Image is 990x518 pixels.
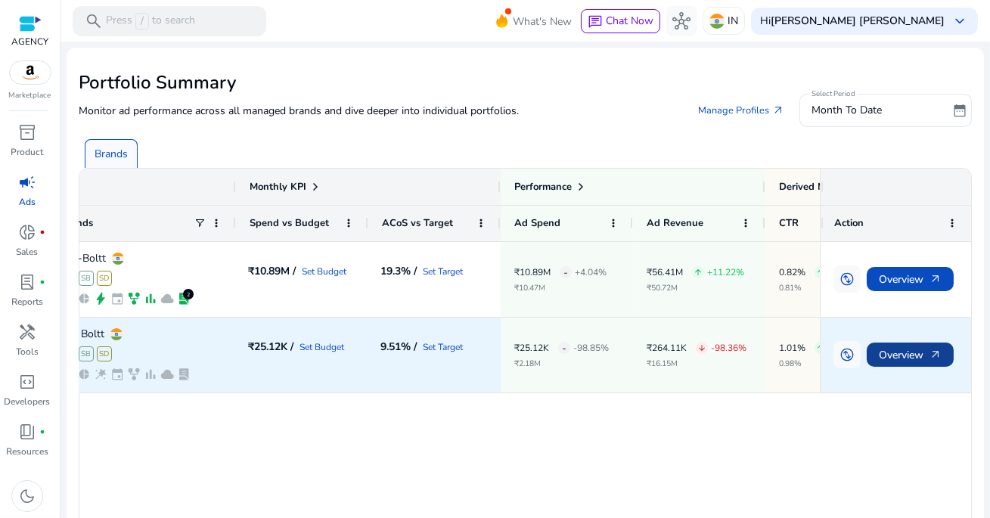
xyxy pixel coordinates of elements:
p: Brands [95,146,128,162]
h2: Portfolio Summary [79,72,972,94]
span: dark_mode [18,487,36,505]
span: - [563,257,568,288]
a: Set Budget [299,343,344,352]
p: Product [11,145,44,159]
span: book_4 [18,423,36,441]
a: Set Budget [302,267,346,276]
span: search [85,12,103,30]
span: ACoS vs Target [382,216,453,230]
p: +11.22% [707,268,744,277]
span: Chat Now [606,14,653,28]
p: Hi [760,16,945,26]
a: Manage Profiles [686,97,796,124]
button: chatChat Now [581,9,660,33]
span: bar_chart [144,292,157,306]
p: -98.36% [711,343,746,352]
p: ₹50.72M [647,284,744,292]
span: arrow_outward [772,104,784,116]
span: SD [97,346,112,361]
h5: ₹25.12K / [248,342,293,352]
span: Monthly KPI [250,180,306,194]
span: CTR [779,216,799,230]
p: ₹10.47M [514,284,607,292]
p: Ads [19,195,36,209]
span: family_history [127,292,141,306]
button: Overviewarrow_outward [867,267,954,291]
a: Set Target [423,267,463,276]
p: IN [728,8,738,34]
span: SB [79,271,94,286]
b: [PERSON_NAME] [PERSON_NAME] [771,14,945,28]
span: wand_stars [94,368,107,381]
p: +4.04% [575,268,607,277]
span: family_history [127,368,141,381]
span: Overview [879,264,942,295]
p: ₹25.12K [514,343,549,352]
h5: ₹10.89M / [248,266,296,277]
span: pie_chart [77,292,91,306]
button: swap_vertical_circle [833,265,861,293]
p: -98.85% [573,343,609,352]
span: inventory_2 [18,123,36,141]
h5: 19.3% / [380,266,417,277]
span: Performance [514,180,572,194]
span: Overview [879,340,942,371]
button: hub [666,6,697,36]
img: in.svg [110,328,123,340]
span: / [135,13,149,29]
p: 0.81% [779,284,861,292]
span: donut_small [18,223,36,241]
span: SB [79,346,94,361]
span: arrow_outward [929,273,942,285]
span: bar_chart [144,368,157,381]
div: 2 [183,289,194,299]
span: arrow_outward [929,349,942,361]
span: lab_profile [18,273,36,291]
p: ₹2.18M [514,360,609,368]
p: Tools [16,345,39,358]
span: swap_vertical_circle [839,347,855,362]
span: handyman [18,323,36,341]
button: Overviewarrow_outward [867,343,954,367]
p: Fire Boltt [61,329,104,340]
img: amazon.svg [10,61,51,84]
span: hub [672,12,691,30]
span: date_range [952,103,967,118]
span: Derived Metrics [779,180,850,194]
span: keyboard_arrow_down [951,12,969,30]
span: Month To Date [812,103,882,117]
span: swap_vertical_circle [839,271,855,287]
p: Marketplace [9,90,51,101]
span: bolt [94,292,107,306]
span: lab_profile [177,368,191,381]
p: Sales [17,245,39,259]
p: ₹16.15M [647,360,746,368]
p: 0.82% [779,268,805,277]
p: 0.98% [779,360,861,368]
p: Developers [5,395,51,408]
span: SD [97,271,112,286]
span: Action [834,216,864,230]
span: cloud [160,368,174,381]
p: Press to search [106,13,195,29]
span: - [562,333,566,364]
span: fiber_manual_record [39,279,45,285]
span: Ad Revenue [647,216,703,230]
span: Spend vs Budget [250,216,329,230]
span: fiber_manual_record [39,429,45,435]
span: cloud [160,292,174,306]
span: campaign [18,173,36,191]
span: arrow_upward [816,268,825,277]
h5: 9.51% / [380,342,417,352]
span: Ad Spend [514,216,560,230]
span: pie_chart [77,368,91,381]
p: AGENCY [11,35,48,48]
p: Monitor ad performance across all managed brands and dive deeper into individual portfolios. [79,103,519,119]
span: arrow_downward [697,343,706,352]
span: code_blocks [18,373,36,391]
p: ₹264.11K [647,343,687,352]
span: arrow_upward [816,343,825,352]
span: What's New [513,8,572,35]
span: lab_profile [177,292,191,306]
span: fiber_manual_record [39,229,45,235]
